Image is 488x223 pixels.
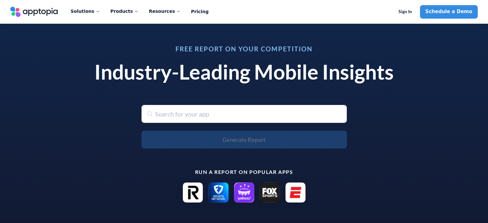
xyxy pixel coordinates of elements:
img: FanDuel Sports Network icon [208,182,229,203]
p: Run a report on popular apps [87,169,401,175]
a: Schedule a Demo [420,5,478,19]
input: Search for your app [141,105,347,123]
img: FOX Sports: Watch Live Games icon [260,182,280,203]
h1: Industry-Leading Mobile Insights [87,60,401,84]
div: Resources [149,4,181,18]
a: Sign In [393,5,417,19]
div: Products [110,4,139,18]
img: ESPN: Live Sports & Scores icon [285,182,306,203]
img: Yahoo Sports: Scores and News icon [234,182,254,203]
img: Revolut: Send, spend and save icon [183,182,203,203]
a: Pricing [191,5,209,19]
div: Solutions [71,4,100,18]
h3: Free Report on Your Competition [87,46,401,52]
span: Sign In [398,9,412,14]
